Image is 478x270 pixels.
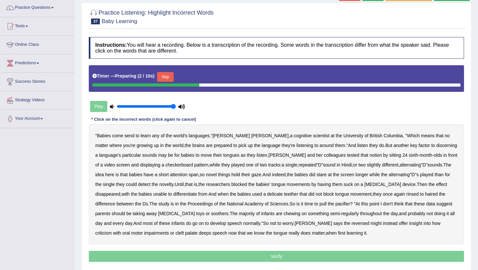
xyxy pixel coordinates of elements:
[439,191,445,197] b: the
[138,73,139,79] b: (
[95,191,120,197] b: disappeared
[309,172,315,177] b: did
[162,162,164,167] b: a
[369,172,380,177] b: while
[337,162,340,167] b: in
[92,74,154,79] h5: Timer —
[213,133,250,138] b: [PERSON_NAME]
[445,133,450,138] b: no
[158,153,166,158] b: may
[125,221,132,226] b: day
[126,182,137,187] b: could
[152,133,160,138] b: any
[100,162,103,167] b: a
[450,211,455,216] b: all
[445,172,450,177] b: for
[133,211,145,216] b: taking
[361,201,368,206] b: this
[444,162,451,167] b: The
[171,201,174,206] b: is
[357,143,368,148] b: listen
[265,201,269,206] b: of
[159,172,169,177] b: short
[260,162,267,167] b: two
[248,182,255,187] b: the
[436,133,443,138] b: that
[157,72,173,82] button: Skip
[379,143,384,148] b: do
[290,133,293,138] b: a
[383,211,389,216] b: the
[194,162,208,167] b: pattern
[140,162,160,167] b: displaying
[230,211,238,216] b: The
[104,162,115,167] b: video
[285,162,298,167] b: single
[166,162,193,167] b: checkerboard
[269,153,306,158] b: [PERSON_NAME]
[282,162,284,167] b: a
[245,201,263,206] b: Academy
[159,221,170,226] b: these
[343,133,363,138] b: University
[418,143,430,148] b: factor
[116,201,134,206] b: between
[123,143,136,148] b: you're
[122,191,130,197] b: with
[358,162,365,167] b: two
[95,162,99,167] b: of
[230,191,236,197] b: the
[170,172,188,177] b: attention
[131,162,139,167] b: and
[122,153,141,158] b: particular
[304,201,313,206] b: time
[330,211,340,216] b: semi
[136,133,139,138] b: to
[367,162,381,167] b: slightly
[316,172,326,177] b: stare
[146,211,157,216] b: away
[201,153,212,158] b: move
[318,162,321,167] b: D
[435,172,444,177] b: than
[0,54,74,70] a: Predictions
[344,182,353,187] b: suck
[399,211,406,216] b: and
[206,211,210,216] b: or
[263,191,266,197] b: a
[141,133,151,138] b: learn
[189,133,210,138] b: languages
[384,133,403,138] b: Columbia
[350,191,371,197] b: movement
[391,211,398,216] b: day
[174,153,179,158] b: for
[95,153,98,158] b: a
[263,172,271,177] b: And
[89,124,464,244] div: " ." , . " , ." . . - - , : , " " ; , " " . , . , " " . , , . , , . . ? " . - , . ." . , .
[324,153,346,158] b: colleagues
[142,153,157,158] b: sounds
[256,211,260,216] b: of
[323,191,334,197] b: block
[394,191,405,197] b: again
[218,191,229,197] b: when
[448,153,457,158] b: front
[153,191,167,197] b: unable
[335,201,350,206] b: pacifier
[218,172,230,177] b: things
[295,172,308,177] b: babies
[431,143,435,148] b: to
[261,211,274,216] b: infants
[383,201,393,206] b: don't
[420,172,433,177] b: played
[135,201,141,206] b: the
[420,191,424,197] b: to
[232,172,240,177] b: hold
[385,143,392,148] b: But
[421,133,434,138] b: means
[95,201,115,206] b: difference
[313,133,330,138] b: scientist
[428,162,442,167] b: sounds
[89,37,464,59] h4: You will hear a recording. Below is a transcription of the recording. Some words in the transcrip...
[284,191,298,197] b: teether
